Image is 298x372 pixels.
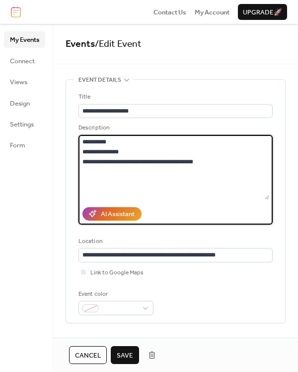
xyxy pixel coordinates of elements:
div: Description [78,123,271,133]
span: Upgrade 🚀 [243,7,282,17]
span: My Events [10,35,39,45]
button: Save [111,346,139,364]
a: Form [4,137,45,153]
img: logo [11,6,21,17]
button: Upgrade🚀 [238,4,287,20]
div: AI Assistant [101,209,135,219]
button: AI Assistant [82,207,142,220]
a: Events [66,35,95,53]
span: Design [10,99,30,109]
span: Save [117,351,133,361]
span: Form [10,140,25,150]
span: Event details [78,75,121,85]
span: / Edit Event [95,35,142,53]
div: Title [78,92,271,102]
a: Connect [4,53,45,69]
button: Cancel [69,346,107,364]
a: Design [4,95,45,111]
a: Views [4,74,45,90]
div: Location [78,237,271,247]
a: Contact Us [153,7,186,17]
a: My Events [4,31,45,47]
span: Views [10,77,27,87]
span: Settings [10,120,34,129]
span: Cancel [75,351,101,361]
div: Event color [78,289,151,299]
a: My Account [195,7,229,17]
a: Settings [4,116,45,132]
span: Link to Google Maps [90,268,144,278]
span: Connect [10,56,35,66]
span: Date and time [78,335,121,345]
